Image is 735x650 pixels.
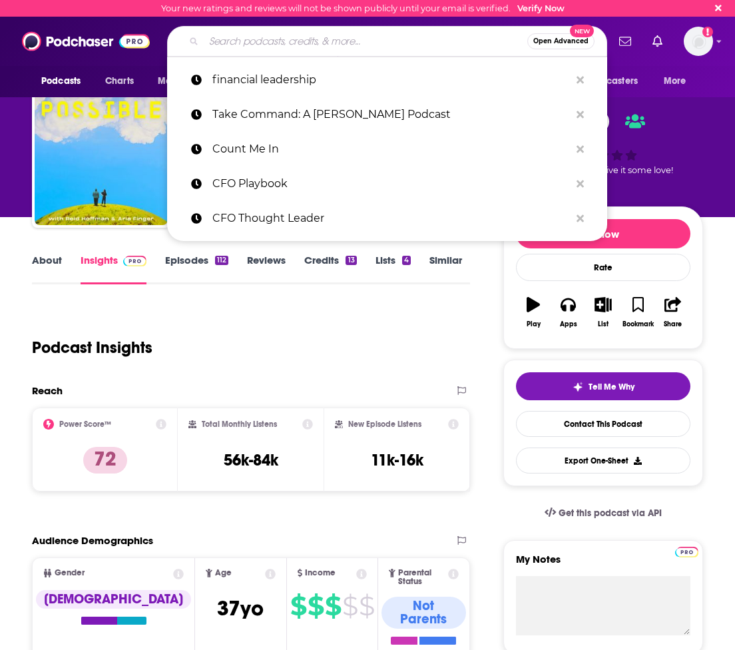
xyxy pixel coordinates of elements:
[32,384,63,397] h2: Reach
[81,254,146,284] a: InsightsPodchaser Pro
[123,256,146,266] img: Podchaser Pro
[675,545,698,557] a: Pro website
[516,411,690,437] a: Contact This Podcast
[167,166,607,201] a: CFO Playbook
[346,256,356,265] div: 13
[560,320,577,328] div: Apps
[614,30,636,53] a: Show notifications dropdown
[304,254,356,284] a: Credits13
[97,69,142,94] a: Charts
[217,595,264,621] span: 37 yo
[622,320,654,328] div: Bookmark
[105,72,134,91] span: Charts
[148,69,222,94] button: open menu
[204,31,527,52] input: Search podcasts, credits, & more...
[161,3,565,13] div: Your new ratings and reviews will not be shown publicly until your email is verified.
[527,33,595,49] button: Open AdvancedNew
[684,27,713,56] button: Show profile menu
[305,569,336,577] span: Income
[702,27,713,37] svg: Email not verified
[654,69,703,94] button: open menu
[22,29,150,54] img: Podchaser - Follow, Share and Rate Podcasts
[371,450,423,470] h3: 11k-16k
[359,595,374,617] span: $
[165,254,228,284] a: Episodes112
[167,97,607,132] a: Take Command: A [PERSON_NAME] Podcast
[167,201,607,236] a: CFO Thought Leader
[516,448,690,474] button: Export One-Sheet
[375,254,411,284] a: Lists4
[215,256,228,265] div: 112
[348,420,421,429] h2: New Episode Listens
[656,288,690,336] button: Share
[32,69,98,94] button: open menu
[573,382,583,392] img: tell me why sparkle
[55,569,85,577] span: Gender
[158,72,205,91] span: Monitoring
[247,254,286,284] a: Reviews
[559,507,662,519] span: Get this podcast via API
[517,3,565,13] a: Verify Now
[224,450,278,470] h3: 56k-84k
[167,132,607,166] a: Count Me In
[565,69,657,94] button: open menu
[212,201,570,236] p: CFO Thought Leader
[212,132,570,166] p: Count Me In
[212,97,570,132] p: Take Command: A Dale Carnegie Podcast
[534,497,672,529] a: Get this podcast via API
[551,288,585,336] button: Apps
[202,420,277,429] h2: Total Monthly Listens
[32,254,62,284] a: About
[620,288,655,336] button: Bookmark
[308,595,324,617] span: $
[647,30,668,53] a: Show notifications dropdown
[598,320,609,328] div: List
[516,553,690,576] label: My Notes
[516,372,690,400] button: tell me why sparkleTell Me Why
[325,595,341,617] span: $
[516,288,551,336] button: Play
[35,92,168,225] img: Possible
[290,595,306,617] span: $
[684,27,713,56] img: User Profile
[586,288,620,336] button: List
[215,569,232,577] span: Age
[675,547,698,557] img: Podchaser Pro
[36,590,191,609] div: [DEMOGRAPHIC_DATA]
[212,166,570,201] p: CFO Playbook
[527,320,541,328] div: Play
[167,26,607,57] div: Search podcasts, credits, & more...
[83,447,127,474] p: 72
[684,27,713,56] span: Logged in as charlottestone
[429,254,462,284] a: Similar
[212,63,570,97] p: financial leadership
[589,382,634,392] span: Tell Me Why
[167,63,607,97] a: financial leadership
[516,254,690,281] div: Rate
[381,597,466,629] div: Not Parents
[59,420,111,429] h2: Power Score™
[398,569,446,586] span: Parental Status
[402,256,411,265] div: 4
[41,72,81,91] span: Podcasts
[32,534,153,547] h2: Audience Demographics
[664,72,686,91] span: More
[570,25,594,37] span: New
[32,338,152,358] h1: Podcast Insights
[664,320,682,328] div: Share
[533,38,589,45] span: Open Advanced
[342,595,358,617] span: $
